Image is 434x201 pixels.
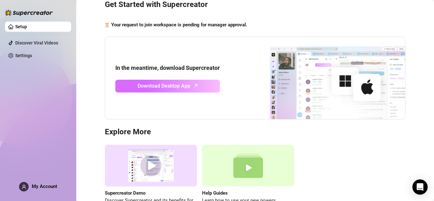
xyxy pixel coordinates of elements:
[202,145,294,186] img: help guides
[15,40,58,45] a: Discover Viral Videos
[15,53,32,58] a: Settings
[105,190,146,196] strong: Supercreator Demo
[105,145,197,186] img: supercreator demo
[192,82,200,89] span: arrow-up
[115,80,220,92] a: Download Desktop Apparrow-up
[32,184,57,189] span: My Account
[115,64,220,71] strong: In the meantime, download Supercreator
[105,127,405,137] h3: Explore More
[5,10,53,16] img: logo-BBDzfeDw.svg
[105,21,109,29] span: hourglass
[111,22,247,28] strong: Your request to join workspace is pending for manager approval.
[22,184,26,189] span: user
[202,190,228,196] strong: Help Guides
[412,179,428,195] div: Open Intercom Messenger
[138,82,190,90] span: Download Desktop App
[15,24,27,29] a: Setup
[246,37,405,119] img: download app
